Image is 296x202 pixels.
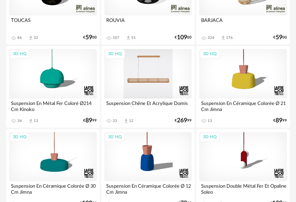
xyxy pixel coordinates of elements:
span: Download icon [123,118,129,124]
a: 3D HQ Suspension En Métal Fer Coloré Ø214 Cm Kinoko 34 Download icon 13 €8999 [6,46,100,127]
span: 269 [177,118,187,123]
div: Suspension En Céramique Colorée Ø 12 Cm Jimna [104,181,192,196]
div: 3D HQ [105,133,125,142]
div: Suspension Double Métal Fer Et Opaline Soleo [199,181,287,196]
div: 107 [113,35,119,40]
div: 3D HQ [200,49,220,59]
span: 59 [276,35,282,40]
div: 3D HQ [105,49,125,59]
div: 3D HQ [200,133,220,142]
div: 13 [34,119,38,123]
div: 55 [131,35,136,40]
div: 34 [17,119,22,123]
span: 109 [177,35,187,40]
a: 3D HQ Suspension En Céramique Colorée Ø 21 Cm Jimna 13 €8999 [196,46,290,127]
div: Suspension En Céramique Colorée Ø 21 Cm Jimna [199,99,287,114]
div: 12 [129,119,133,123]
div: 32 [34,35,38,40]
span: 89 [85,118,92,123]
div: TOUCAS [9,15,97,31]
div: € 99 [273,118,287,123]
div: ROUVIA [104,15,192,31]
div: € 00 [175,35,192,40]
span: Download icon [28,118,34,124]
span: 89 [276,118,282,123]
div: Suspension En Céramique Colorée Ø 30 Cm Jimna [9,181,97,196]
div: € 99 [83,118,97,123]
div: 3D HQ [9,133,30,142]
span: Download icon [28,35,34,41]
div: € 00 [83,35,97,40]
div: 324 [208,35,214,40]
div: Suspension En Métal Fer Coloré Ø214 Cm Kinoko [9,99,97,114]
span: Download icon [220,35,226,41]
div: € 00 [273,35,287,40]
div: € 99 [175,118,192,123]
span: 59 [85,35,92,40]
div: 3D HQ [9,49,30,59]
div: 13 [208,119,212,123]
span: Download icon [126,35,131,41]
div: 86 [17,35,22,40]
div: BARJACA [199,15,287,31]
a: 3D HQ Suspension Chêne Et Acrylique Domis 33 Download icon 12 €26999 [101,46,195,127]
div: Suspension Chêne Et Acrylique Domis [104,99,192,114]
div: 33 [113,119,117,123]
div: 176 [226,35,233,40]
